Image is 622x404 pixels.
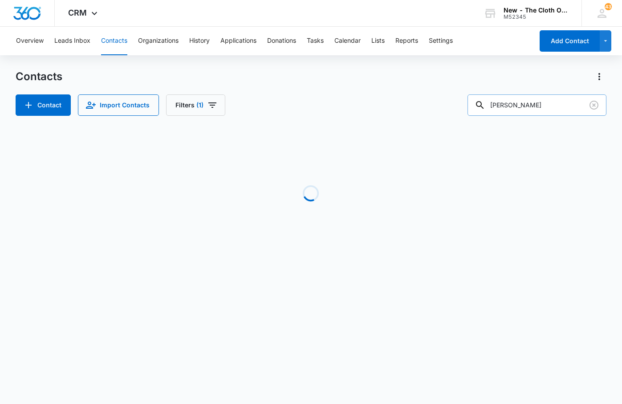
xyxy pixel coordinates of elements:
[605,3,612,10] span: 43
[166,94,225,116] button: Filters
[68,8,87,17] span: CRM
[101,27,127,55] button: Contacts
[371,27,385,55] button: Lists
[592,69,606,84] button: Actions
[504,7,569,14] div: account name
[16,27,44,55] button: Overview
[468,94,606,116] input: Search Contacts
[220,27,256,55] button: Applications
[16,94,71,116] button: Add Contact
[395,27,418,55] button: Reports
[307,27,324,55] button: Tasks
[16,70,62,83] h1: Contacts
[54,27,90,55] button: Leads Inbox
[334,27,361,55] button: Calendar
[587,98,601,112] button: Clear
[504,14,569,20] div: account id
[267,27,296,55] button: Donations
[540,30,600,52] button: Add Contact
[429,27,453,55] button: Settings
[605,3,612,10] div: notifications count
[138,27,179,55] button: Organizations
[196,102,203,108] span: (1)
[189,27,210,55] button: History
[78,94,159,116] button: Import Contacts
